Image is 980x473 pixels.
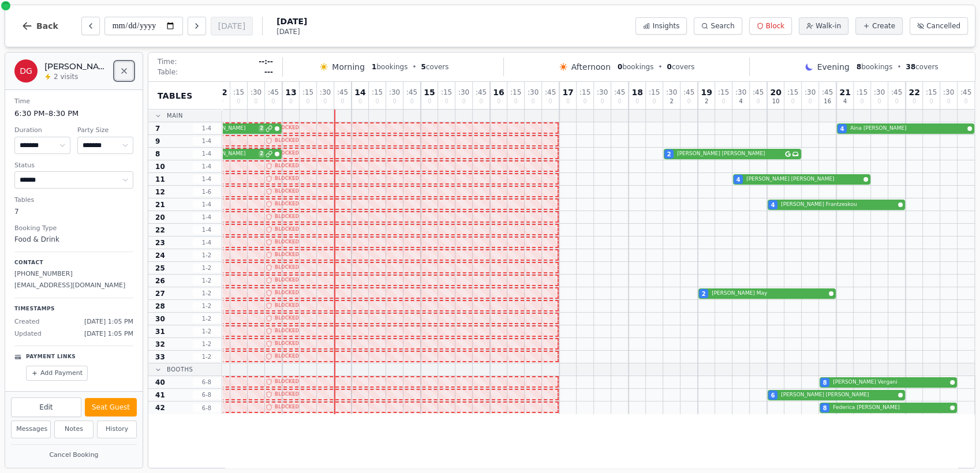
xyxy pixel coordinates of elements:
span: : 45 [337,89,348,96]
span: 1 - 6 [193,187,220,196]
span: 1 - 2 [193,251,220,260]
span: 2 [705,99,708,104]
button: [DATE] [211,17,253,35]
dd: 7 [14,207,133,217]
span: 1 - 2 [193,264,220,272]
span: Tables [158,90,193,102]
span: 16 [493,88,504,96]
span: 0 [687,99,690,104]
span: 1 - 2 [193,340,220,348]
span: bookings [372,62,407,72]
span: 4 [840,125,844,133]
p: [PHONE_NUMBER] [14,269,133,279]
span: 0 [667,63,671,71]
span: : 15 [926,89,937,96]
span: : 30 [250,89,261,96]
span: 2 [702,290,706,298]
span: 5 [421,63,425,71]
button: Next day [188,17,206,35]
span: : 15 [787,89,798,96]
span: : 15 [372,89,383,96]
span: 8 [823,378,827,387]
span: 0 [877,99,881,104]
span: 6 [771,391,775,400]
span: 6 - 8 [193,404,220,412]
span: 2 [667,150,671,159]
span: : 30 [805,89,816,96]
span: 21 [839,88,850,96]
span: 42 [155,403,165,412]
button: Cancel Booking [11,448,137,463]
span: : 45 [822,89,833,96]
span: : 15 [649,89,660,96]
span: covers [667,62,694,72]
span: covers [906,62,938,72]
span: 0 [254,99,257,104]
span: 4 [843,99,847,104]
span: 10 [772,99,780,104]
span: : 15 [233,89,244,96]
span: 0 [964,99,967,104]
span: Create [872,21,895,31]
span: 1 - 4 [193,226,220,234]
span: [PERSON_NAME] May [712,290,826,298]
span: : 45 [268,89,279,96]
span: 18 [631,88,642,96]
span: • [412,62,416,72]
span: 1 - 4 [193,175,220,183]
button: Add Payment [26,366,88,381]
span: : 30 [597,89,608,96]
span: 41 [155,391,165,400]
span: 1 - 4 [193,149,220,158]
span: : 45 [406,89,417,96]
span: bookings [618,62,653,72]
span: 0 [583,99,586,104]
span: Insights [652,21,679,31]
span: 8 [155,149,160,159]
span: 0 [392,99,396,104]
span: Morning [332,61,365,73]
span: 0 [306,99,309,104]
span: 1 - 4 [193,213,220,222]
span: 0 [929,99,933,104]
button: Previous day [81,17,100,35]
span: 8 [823,404,827,412]
button: Insights [635,17,687,35]
span: Back [36,22,58,30]
span: 4 [771,201,775,209]
span: 10 [155,162,165,171]
span: 22 [155,226,165,235]
span: 1 - 2 [193,276,220,285]
span: 27 [155,289,165,298]
span: : 45 [545,89,556,96]
div: DG [14,59,38,82]
span: 0 [912,99,916,104]
span: 17 [562,88,573,96]
span: 1 - 2 [193,289,220,298]
span: : 15 [510,89,521,96]
span: 16 [824,99,831,104]
span: 0 [237,99,240,104]
span: 2 [669,99,673,104]
span: 26 [155,276,165,286]
span: : 15 [302,89,313,96]
span: 0 [428,99,431,104]
span: 0 [410,99,413,104]
span: 31 [155,327,165,336]
span: 38 [906,63,915,71]
span: Booths [167,365,193,374]
span: Federica [PERSON_NAME] [833,404,948,412]
span: 2 visits [54,72,78,81]
span: 0 [271,99,275,104]
span: [DATE] 1:05 PM [84,329,133,339]
span: 0 [791,99,794,104]
button: Block [749,17,792,35]
span: [DATE] [276,27,307,36]
span: Time: [158,57,177,66]
span: 0 [444,99,448,104]
span: 0 [497,99,500,104]
span: Block [766,21,784,31]
span: : 30 [389,89,400,96]
span: covers [421,62,448,72]
button: Notes [54,421,94,438]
